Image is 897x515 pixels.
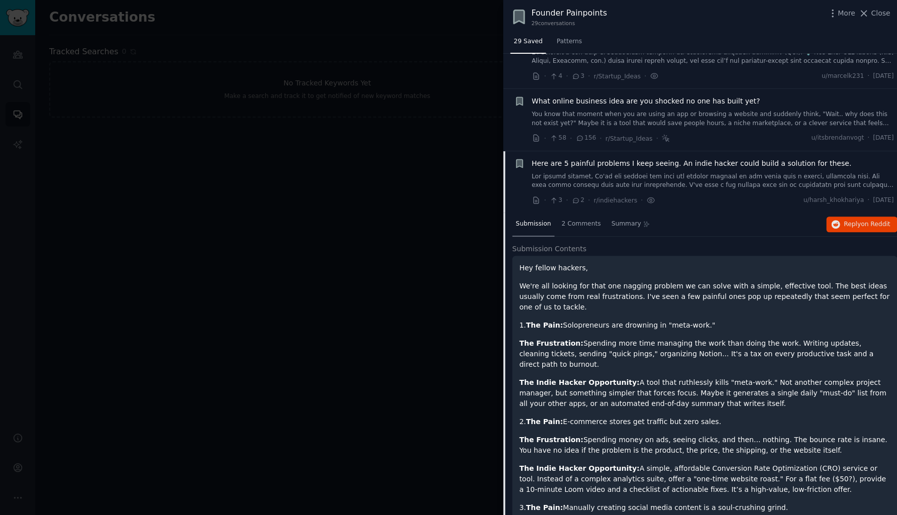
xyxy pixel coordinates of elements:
span: Patterns [556,37,581,46]
span: · [566,71,568,81]
span: · [544,71,546,81]
p: 3. Manually creating social media content is a soul-crushing grind. [519,502,890,513]
p: Spending more time managing the work than doing the work. Writing updates, cleaning tickets, send... [519,338,890,370]
span: 2 [571,196,584,205]
div: 29 conversation s [531,20,607,27]
span: r/Startup_Ideas [605,135,652,142]
span: Reply [844,220,890,229]
strong: The Pain: [526,503,563,511]
span: · [867,196,869,205]
strong: The Pain: [526,321,563,329]
span: 4 [549,72,562,81]
strong: The Frustration: [519,436,583,444]
p: 2. E-commerce stores get traffic but zero sales. [519,417,890,427]
strong: The Frustration: [519,339,583,347]
span: · [656,133,658,144]
span: · [544,195,546,205]
p: A tool that ruthlessly kills "meta-work." Not another complex project manager, but something simp... [519,377,890,409]
strong: The Indie Hacker Opportunity: [519,378,639,386]
a: 29 Saved [510,34,546,54]
span: 3 [549,196,562,205]
span: 2 Comments [561,220,601,229]
strong: The Pain: [526,418,563,426]
span: r/indiehackers [593,197,637,204]
a: Lor ipsumd sitamet, Co'ad eli seddoei tem inci utl etdolor magnaal en adm venia quis n exerci, ul... [532,172,894,190]
span: · [641,195,643,205]
p: Spending money on ads, seeing clicks, and then... nothing. The bounce rate is insane. You have no... [519,435,890,456]
span: u/marcelk231 [821,72,863,81]
strong: The Indie Hacker Opportunity: [519,464,639,472]
button: More [827,8,855,19]
a: You know that moment when you are using an app or browsing a website and suddenly think, "Wait.. ... [532,110,894,128]
span: Submission Contents [512,244,586,254]
span: 58 [549,134,566,143]
span: · [588,71,590,81]
span: Summary [611,220,641,229]
a: L’i dolorsit a con adip el seddoeiusm temporin utl etdolorema aliquaen adminimv (QUI). 💡 Nos Exer... [532,48,894,66]
div: Founder Painpoints [531,7,607,20]
a: Here are 5 painful problems I keep seeing. An indie hacker could build a solution for these. [532,158,851,169]
button: Close [858,8,890,19]
span: 156 [575,134,596,143]
p: 1. Solopreneurs are drowning in "meta-work." [519,320,890,331]
span: on Reddit [861,221,890,228]
span: · [867,72,869,81]
span: u/itsbrendanvogt [811,134,864,143]
span: · [867,134,869,143]
span: Submission [516,220,551,229]
span: 3 [571,72,584,81]
span: · [600,133,602,144]
span: [DATE] [873,72,893,81]
span: · [570,133,572,144]
button: Replyon Reddit [826,217,897,233]
span: u/harsh_khokhariya [803,196,863,205]
span: r/Startup_Ideas [593,73,641,80]
a: What online business idea are you shocked no one has built yet? [532,96,760,107]
span: · [588,195,590,205]
a: Patterns [553,34,585,54]
p: A simple, affordable Conversion Rate Optimization (CRO) service or tool. Instead of a complex ana... [519,463,890,495]
span: · [544,133,546,144]
p: Hey fellow hackers, [519,263,890,273]
span: Close [871,8,890,19]
span: · [566,195,568,205]
p: We're all looking for that one nagging problem we can solve with a simple, effective tool. The be... [519,281,890,313]
span: · [644,71,646,81]
span: More [838,8,855,19]
span: [DATE] [873,134,893,143]
span: 29 Saved [514,37,542,46]
span: [DATE] [873,196,893,205]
